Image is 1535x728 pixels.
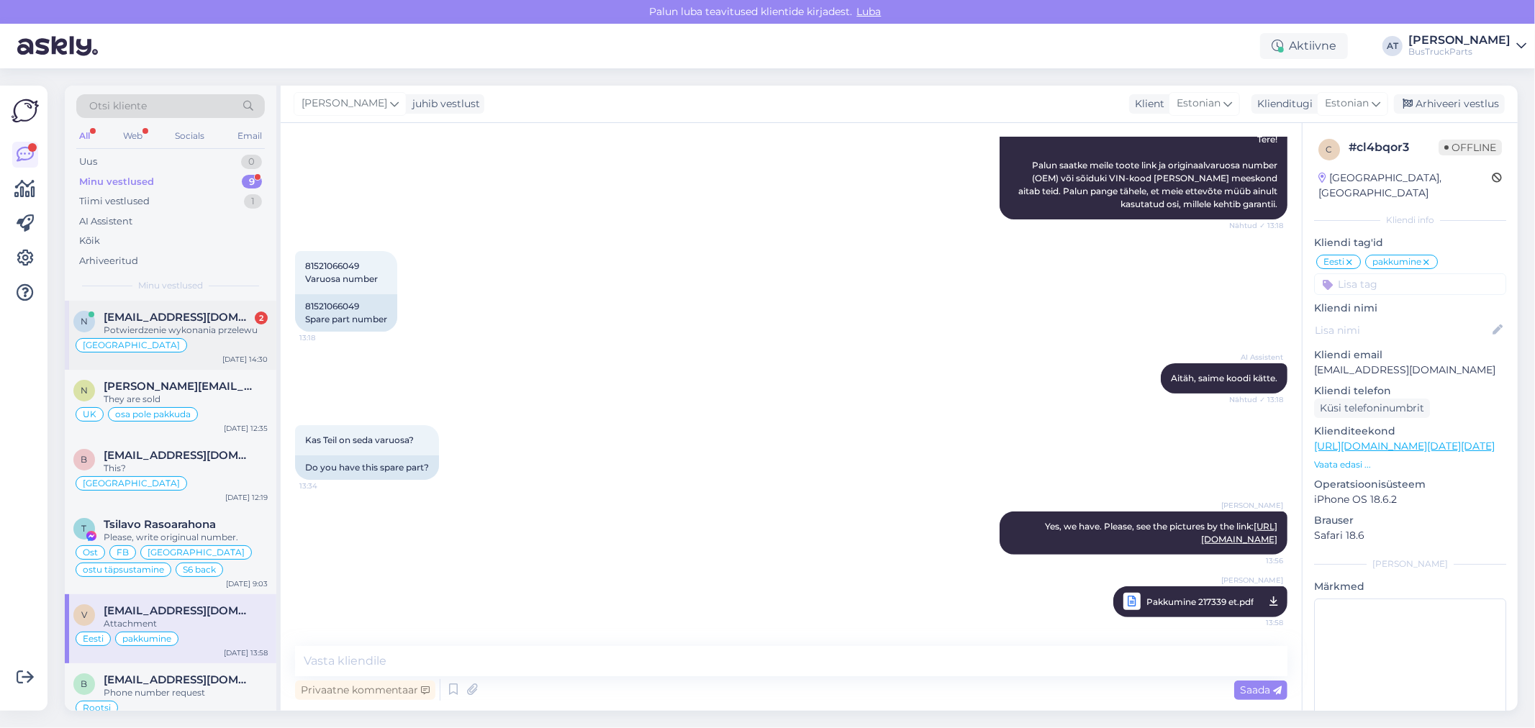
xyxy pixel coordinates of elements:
span: [PERSON_NAME] [302,96,387,112]
div: Uus [79,155,97,169]
span: veiko.paimla@gmail.com [104,604,253,617]
p: Klienditeekond [1314,424,1506,439]
div: Phone number request [104,686,268,699]
div: [DATE] 14:30 [222,354,268,365]
div: [DATE] 9:03 [226,578,268,589]
a: [URL][DOMAIN_NAME][DATE][DATE] [1314,440,1495,452]
span: b [81,454,88,465]
p: Kliendi telefon [1314,383,1506,399]
a: [PERSON_NAME]Pakkumine 217339 et.pdf13:58 [1113,586,1287,617]
p: Operatsioonisüsteem [1314,477,1506,492]
div: AI Assistent [79,214,132,229]
span: Ost [83,548,98,557]
div: 81521066049 Spare part number [295,294,397,332]
span: b [81,678,88,689]
div: # cl4bqor3 [1349,139,1439,156]
div: Arhiveeri vestlus [1394,94,1505,114]
div: [PERSON_NAME] [1408,35,1511,46]
span: Yes, we have. Please, see the pictures by the link: [1045,521,1277,545]
span: Eesti [1323,258,1344,266]
div: Web [120,127,145,145]
span: FB [117,548,129,557]
span: [PERSON_NAME] [1221,500,1283,511]
span: 13:56 [1229,555,1283,566]
div: Potwierdzenie wykonania przelewu [104,324,268,337]
span: S6 back [183,565,216,574]
span: osa pole pakkuda [115,410,191,419]
div: Klient [1129,96,1164,112]
p: Kliendi tag'id [1314,235,1506,250]
span: [GEOGRAPHIC_DATA] [148,548,245,557]
span: bubbi44@yahoo.com [104,449,253,462]
span: Nähtud ✓ 13:18 [1229,394,1283,405]
div: Kõik [79,234,100,248]
span: n [81,316,88,327]
div: Do you have this spare part? [295,455,439,480]
span: n [81,385,88,396]
span: Saada [1240,683,1282,696]
div: juhib vestlust [407,96,480,112]
span: Estonian [1325,96,1369,112]
span: 81521066049 Varuosa number [305,260,378,284]
div: Küsi telefoninumbrit [1314,399,1430,418]
div: All [76,127,93,145]
div: Email [235,127,265,145]
div: BusTruckParts [1408,46,1511,58]
span: Offline [1439,140,1502,155]
span: Nähtud ✓ 13:18 [1229,220,1283,231]
span: neil.davies4x4@outlook.com [104,380,253,393]
span: [GEOGRAPHIC_DATA] [83,479,180,488]
p: Vaata edasi ... [1314,458,1506,471]
p: Brauser [1314,513,1506,528]
div: They are sold [104,393,268,406]
span: 13:58 [1229,614,1283,632]
div: [GEOGRAPHIC_DATA], [GEOGRAPHIC_DATA] [1318,170,1492,201]
span: 13:18 [299,332,353,343]
div: [PERSON_NAME] [1314,558,1506,570]
div: Please, write originual number. [104,531,268,544]
div: Aktiivne [1260,33,1348,59]
p: Märkmed [1314,579,1506,594]
span: Rootsi [83,704,111,712]
div: Privaatne kommentaar [295,681,435,700]
span: Minu vestlused [138,279,203,292]
span: Tsilavo Rasoarahona [104,518,216,531]
div: [DATE] 12:19 [225,492,268,503]
div: Attachment [104,617,268,630]
p: Safari 18.6 [1314,528,1506,543]
div: Klienditugi [1251,96,1313,112]
span: T [82,523,87,534]
div: This? [104,462,268,475]
div: [DATE] 13:58 [224,647,268,658]
span: v [81,609,87,620]
div: AT [1382,36,1403,56]
span: Kas Teil on seda varuosa? [305,434,414,445]
span: Aitäh, saime koodi kätte. [1171,373,1277,383]
span: ba.akeri.ab@gmail.com [104,673,253,686]
span: Otsi kliente [89,99,147,114]
span: natalia.tryba10@gmail.com [104,311,253,324]
span: pakkumine [1372,258,1421,266]
span: c [1326,144,1333,155]
span: AI Assistent [1229,352,1283,363]
p: Kliendi email [1314,347,1506,363]
div: 9 [242,175,262,189]
span: Luba [853,5,886,18]
div: 2 [255,311,268,324]
div: Minu vestlused [79,175,154,189]
span: Pakkumine 217339 et.pdf [1146,593,1254,611]
p: iPhone OS 18.6.2 [1314,492,1506,507]
div: Arhiveeritud [79,254,138,268]
div: [DATE] 12:35 [224,423,268,434]
p: [EMAIL_ADDRESS][DOMAIN_NAME] [1314,363,1506,378]
div: Kliendi info [1314,214,1506,227]
span: Estonian [1177,96,1221,112]
input: Lisa tag [1314,273,1506,295]
div: 0 [241,155,262,169]
div: Tiimi vestlused [79,194,150,209]
span: UK [83,410,96,419]
img: Askly Logo [12,97,39,124]
div: Socials [172,127,207,145]
p: Kliendi nimi [1314,301,1506,316]
span: [GEOGRAPHIC_DATA] [83,341,180,350]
